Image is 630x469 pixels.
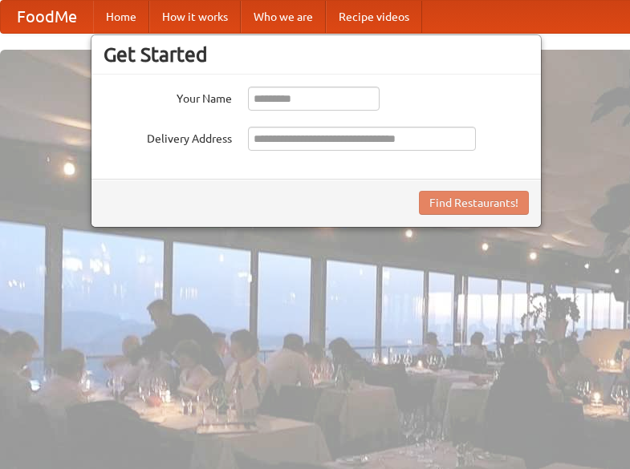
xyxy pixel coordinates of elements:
[149,1,241,33] a: How it works
[104,87,232,107] label: Your Name
[104,127,232,147] label: Delivery Address
[326,1,422,33] a: Recipe videos
[104,42,529,67] h3: Get Started
[1,1,93,33] a: FoodMe
[93,1,149,33] a: Home
[419,191,529,215] button: Find Restaurants!
[241,1,326,33] a: Who we are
